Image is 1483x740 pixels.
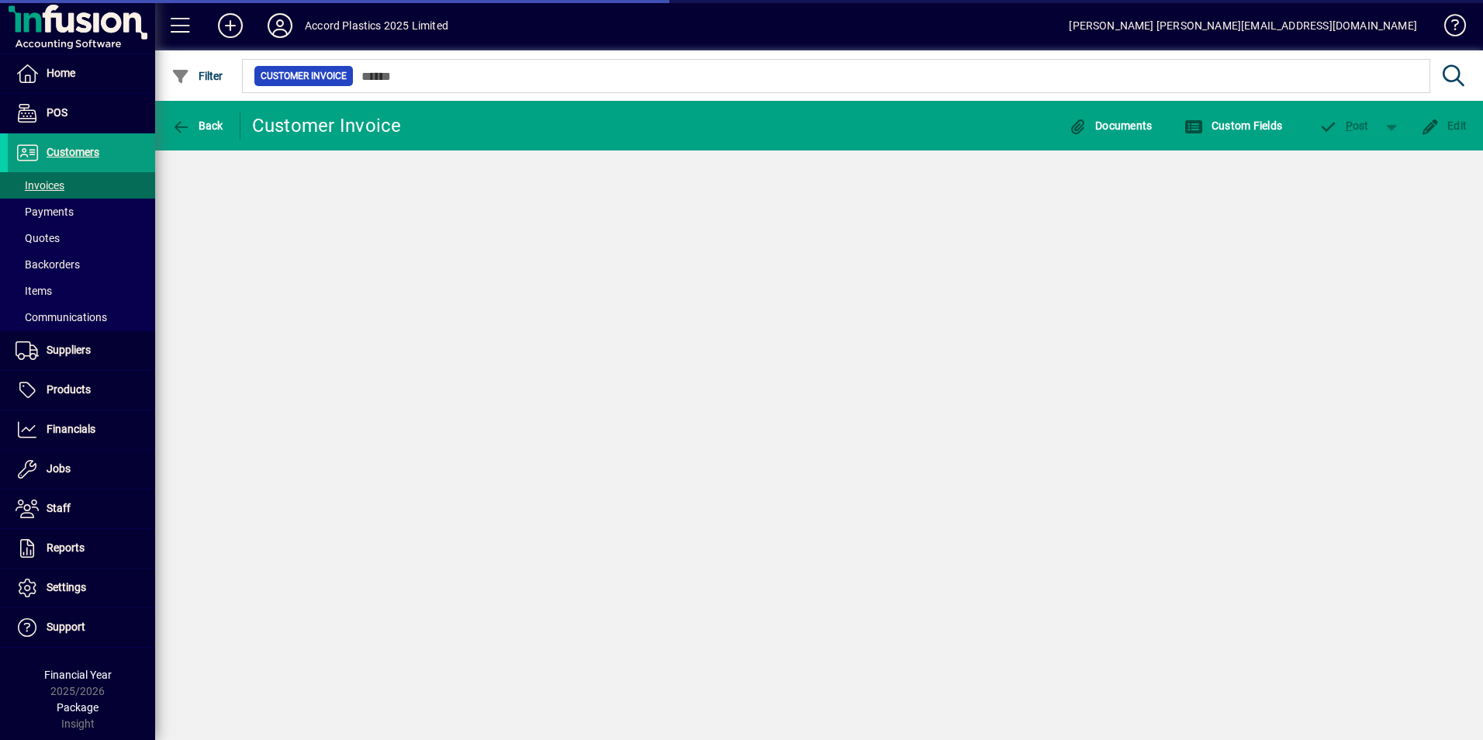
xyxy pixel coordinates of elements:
[8,278,155,304] a: Items
[1433,3,1464,54] a: Knowledge Base
[8,172,155,199] a: Invoices
[1311,112,1377,140] button: Post
[47,106,67,119] span: POS
[1069,13,1417,38] div: [PERSON_NAME] [PERSON_NAME][EMAIL_ADDRESS][DOMAIN_NAME]
[47,146,99,158] span: Customers
[8,304,155,330] a: Communications
[1184,119,1282,132] span: Custom Fields
[8,371,155,410] a: Products
[1319,119,1369,132] span: ost
[1181,112,1286,140] button: Custom Fields
[47,581,86,593] span: Settings
[16,179,64,192] span: Invoices
[16,311,107,323] span: Communications
[47,621,85,633] span: Support
[47,541,85,554] span: Reports
[261,68,347,84] span: Customer Invoice
[47,67,75,79] span: Home
[8,54,155,93] a: Home
[1417,112,1471,140] button: Edit
[47,502,71,514] span: Staff
[1346,119,1353,132] span: P
[171,119,223,132] span: Back
[252,113,402,138] div: Customer Invoice
[168,112,227,140] button: Back
[255,12,305,40] button: Profile
[8,251,155,278] a: Backorders
[8,450,155,489] a: Jobs
[168,62,227,90] button: Filter
[44,669,112,681] span: Financial Year
[8,569,155,607] a: Settings
[155,112,240,140] app-page-header-button: Back
[1069,119,1153,132] span: Documents
[16,258,80,271] span: Backorders
[8,331,155,370] a: Suppliers
[8,410,155,449] a: Financials
[8,199,155,225] a: Payments
[8,529,155,568] a: Reports
[8,608,155,647] a: Support
[8,489,155,528] a: Staff
[47,462,71,475] span: Jobs
[47,344,91,356] span: Suppliers
[57,701,99,714] span: Package
[171,70,223,82] span: Filter
[8,94,155,133] a: POS
[16,285,52,297] span: Items
[206,12,255,40] button: Add
[305,13,448,38] div: Accord Plastics 2025 Limited
[8,225,155,251] a: Quotes
[47,423,95,435] span: Financials
[16,206,74,218] span: Payments
[47,383,91,396] span: Products
[16,232,60,244] span: Quotes
[1421,119,1467,132] span: Edit
[1065,112,1156,140] button: Documents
